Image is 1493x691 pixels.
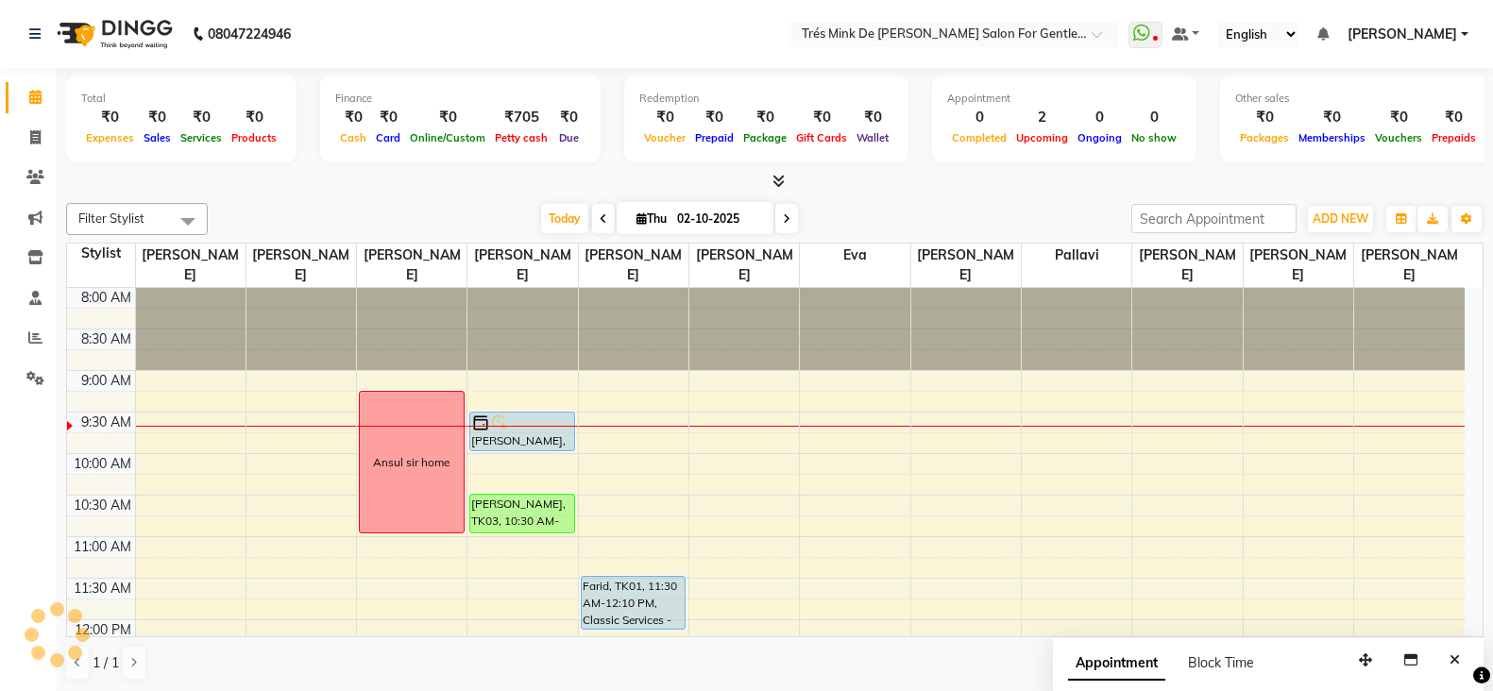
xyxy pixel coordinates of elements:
[81,107,139,128] div: ₹0
[81,131,139,144] span: Expenses
[947,131,1011,144] span: Completed
[139,107,176,128] div: ₹0
[1073,131,1127,144] span: Ongoing
[1354,244,1465,287] span: [PERSON_NAME]
[1294,107,1370,128] div: ₹0
[791,131,852,144] span: Gift Cards
[1370,107,1427,128] div: ₹0
[405,107,490,128] div: ₹0
[139,131,176,144] span: Sales
[1294,131,1370,144] span: Memberships
[67,244,135,263] div: Stylist
[1188,654,1254,671] span: Block Time
[208,8,291,60] b: 08047224946
[1427,131,1481,144] span: Prepaids
[639,131,690,144] span: Voucher
[852,131,893,144] span: Wallet
[335,131,371,144] span: Cash
[70,496,135,515] div: 10:30 AM
[1127,107,1181,128] div: 0
[911,244,1021,287] span: [PERSON_NAME]
[639,91,893,107] div: Redemption
[541,204,588,233] span: Today
[791,107,852,128] div: ₹0
[738,107,791,128] div: ₹0
[671,205,766,233] input: 2025-10-02
[632,211,671,226] span: Thu
[246,244,356,287] span: [PERSON_NAME]
[1441,646,1468,675] button: Close
[77,371,135,391] div: 9:00 AM
[1308,206,1373,232] button: ADD NEW
[373,454,450,471] div: Ansul sir home
[470,495,573,532] div: [PERSON_NAME], TK03, 10:30 AM-11:00 AM, Classic Services - CLASSIC HAIR CUT
[738,131,791,144] span: Package
[78,211,144,226] span: Filter Stylist
[582,577,685,629] div: Farid, TK01, 11:30 AM-12:10 PM, Classic Services - CLASSIC [PERSON_NAME] TRIM WITH SHAVE
[1235,107,1294,128] div: ₹0
[48,8,178,60] img: logo
[552,107,585,128] div: ₹0
[947,107,1011,128] div: 0
[77,329,135,349] div: 8:30 AM
[77,413,135,432] div: 9:30 AM
[71,620,135,640] div: 12:00 PM
[690,107,738,128] div: ₹0
[689,244,799,287] span: [PERSON_NAME]
[371,107,405,128] div: ₹0
[947,91,1181,107] div: Appointment
[1073,107,1127,128] div: 0
[1127,131,1181,144] span: No show
[1022,244,1131,267] span: Pallavi
[335,91,585,107] div: Finance
[852,107,893,128] div: ₹0
[1132,244,1242,287] span: [PERSON_NAME]
[579,244,688,287] span: [PERSON_NAME]
[1427,107,1481,128] div: ₹0
[335,107,371,128] div: ₹0
[70,537,135,557] div: 11:00 AM
[1348,25,1457,44] span: [PERSON_NAME]
[467,244,577,287] span: [PERSON_NAME]
[490,107,552,128] div: ₹705
[800,244,909,267] span: Eva
[77,288,135,308] div: 8:00 AM
[357,244,467,287] span: [PERSON_NAME]
[81,91,281,107] div: Total
[490,131,552,144] span: Petty cash
[1370,131,1427,144] span: Vouchers
[1244,244,1353,287] span: [PERSON_NAME]
[1313,211,1368,226] span: ADD NEW
[70,454,135,474] div: 10:00 AM
[227,107,281,128] div: ₹0
[1011,107,1073,128] div: 2
[93,653,119,673] span: 1 / 1
[1011,131,1073,144] span: Upcoming
[176,107,227,128] div: ₹0
[690,131,738,144] span: Prepaid
[554,131,584,144] span: Due
[1235,131,1294,144] span: Packages
[70,579,135,598] div: 11:30 AM
[176,131,227,144] span: Services
[1068,647,1165,681] span: Appointment
[227,131,281,144] span: Products
[405,131,490,144] span: Online/Custom
[371,131,405,144] span: Card
[136,244,246,287] span: [PERSON_NAME]
[1131,204,1297,233] input: Search Appointment
[639,107,690,128] div: ₹0
[470,413,573,450] div: [PERSON_NAME], TK02, 09:30 AM-10:00 AM, Classic Services - CLASSIC HAIR CUT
